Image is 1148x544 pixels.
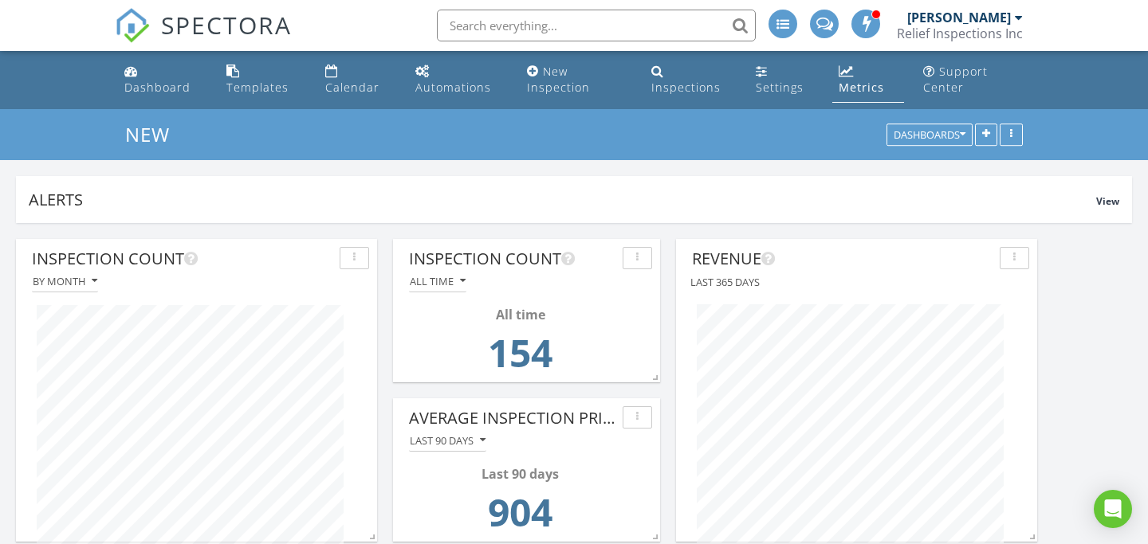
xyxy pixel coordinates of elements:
[32,271,98,292] button: By month
[756,80,804,95] div: Settings
[161,8,292,41] span: SPECTORA
[894,130,965,141] div: Dashboards
[832,57,904,103] a: Metrics
[32,247,333,271] div: Inspection Count
[325,80,379,95] div: Calendar
[319,57,396,103] a: Calendar
[409,430,486,452] button: Last 90 days
[527,64,590,95] div: New Inspection
[692,247,993,271] div: Revenue
[115,22,292,55] a: SPECTORA
[410,435,486,446] div: Last 90 days
[409,57,508,103] a: Automations (Advanced)
[917,57,1030,103] a: Support Center
[409,247,616,271] div: Inspection Count
[29,189,1096,210] div: Alerts
[414,324,627,391] td: 154
[124,80,191,95] div: Dashboard
[645,57,737,103] a: Inspections
[414,464,627,483] div: Last 90 days
[410,276,466,287] div: All time
[897,25,1023,41] div: Relief Inspections Inc
[115,8,150,43] img: The Best Home Inspection Software - Spectora
[521,57,632,103] a: New Inspection
[651,80,721,95] div: Inspections
[226,80,289,95] div: Templates
[220,57,305,103] a: Templates
[437,10,756,41] input: Search everything...
[887,124,973,147] button: Dashboards
[839,80,884,95] div: Metrics
[414,305,627,324] div: All time
[1094,490,1132,528] div: Open Intercom Messenger
[118,57,207,103] a: Dashboard
[33,276,97,287] div: By month
[409,406,616,430] div: Average Inspection Price
[409,271,466,292] button: All time
[907,10,1011,25] div: [PERSON_NAME]
[749,57,820,103] a: Settings
[923,64,988,95] div: Support Center
[1096,194,1119,208] span: View
[125,121,183,147] a: NEW
[415,80,491,95] div: Automations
